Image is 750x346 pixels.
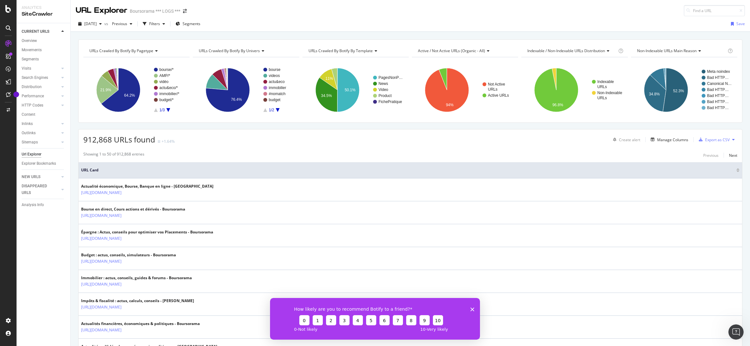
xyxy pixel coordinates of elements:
div: Content [22,111,35,118]
button: Next [729,151,737,159]
a: [URL][DOMAIN_NAME] [81,212,122,219]
text: 96.8% [552,103,563,107]
svg: A chart. [631,62,737,118]
div: Export as CSV [705,137,730,142]
div: Segments [22,56,39,63]
div: Explorer Bookmarks [22,160,56,167]
span: vs [104,21,109,26]
svg: A chart. [302,62,409,118]
text: AMP/* [159,73,170,78]
span: Previous [109,21,127,26]
text: #nomatch [269,92,286,96]
a: DISAPPEARED URLS [22,183,59,196]
div: Bourse en direct, Cours actions et dérivés - Boursorama [81,206,185,212]
text: 52.3% [673,89,684,93]
div: Search Engines [22,74,48,81]
text: 76.4% [231,97,242,102]
h4: Active / Not Active URLs [417,46,512,56]
button: Filters [140,19,168,29]
button: Previous [109,19,135,29]
text: vidéo [159,80,169,84]
span: 912,868 URLs found [83,134,155,145]
text: 34.5% [321,93,332,98]
a: Performance [22,93,59,100]
div: Distribution [22,84,42,90]
text: bourse [269,67,281,72]
a: CURRENT URLS [22,28,59,35]
text: videos [269,73,280,78]
div: SiteCrawler [22,10,65,18]
text: Bad HTTP… [707,87,729,92]
text: URLs [597,96,607,100]
button: [DATE] [76,19,104,29]
span: URLs Crawled By Botify By pagetype [89,48,153,53]
span: Segments [183,21,200,26]
text: Active URLs [488,93,509,98]
span: 2025 Aug. 8th [84,21,97,26]
div: arrow-right-arrow-left [183,9,187,13]
iframe: Intercom live chat [728,324,744,340]
text: 34.8% [649,92,660,96]
a: Url Explorer [22,151,66,158]
h4: Indexable / Non-Indexable URLs Distribution [526,46,617,56]
button: Manage Columns [648,136,688,143]
div: Actualités financières, économiques & politiques - Boursorama [81,321,200,327]
div: Impôts & fiscalité : actus, calculs, conseils - [PERSON_NAME] [81,298,194,304]
text: budget/* [159,98,174,102]
span: URL Card [81,167,735,173]
text: 11% [325,76,333,81]
div: NEW URLS [22,174,40,180]
a: Sitemaps [22,139,59,146]
div: Sitemaps [22,139,38,146]
div: Budget : actus, conseils, simulateurs - Boursorama [81,252,176,258]
div: DISAPPEARED URLS [22,183,54,196]
div: Actualité économique, Bourse, Banque en ligne - [GEOGRAPHIC_DATA] [81,183,213,189]
text: 21.9% [100,88,111,92]
a: [URL][DOMAIN_NAME] [81,327,122,333]
svg: A chart. [83,62,190,118]
button: Previous [703,151,719,159]
h4: URLs Crawled By Botify By pagetype [88,46,184,56]
span: URLs Crawled By Botify By univers [199,48,260,53]
iframe: Survey from Botify [270,298,480,340]
text: Not Active [488,82,505,86]
text: actu&eco [269,80,285,84]
h4: URLs Crawled By Botify By univers [198,46,293,56]
text: Product [378,93,392,98]
text: PagesNonP… [378,75,403,80]
text: News [378,81,388,86]
div: Analytics [22,5,65,10]
a: [URL][DOMAIN_NAME] [81,304,122,310]
a: NEW URLS [22,174,59,180]
text: Canonical N… [707,81,732,86]
div: Outlinks [22,130,36,136]
div: Manage Columns [657,137,688,142]
text: bourse/* [159,67,174,72]
span: URLs Crawled By Botify By template [309,48,373,53]
a: Content [22,111,66,118]
text: budget [269,98,281,102]
img: Equal [158,141,160,142]
a: Visits [22,65,59,72]
div: A chart. [193,62,299,118]
text: URLs [488,87,497,92]
div: CURRENT URLS [22,28,49,35]
div: Movements [22,47,42,53]
div: Inlinks [22,121,33,127]
svg: A chart. [412,62,518,118]
div: A chart. [521,62,628,118]
div: Showing 1 to 50 of 912,868 entries [83,151,144,159]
